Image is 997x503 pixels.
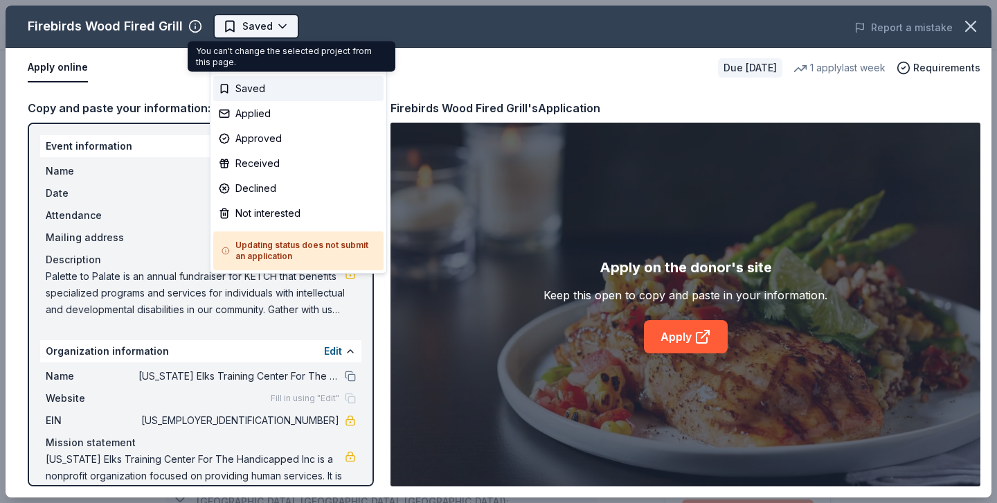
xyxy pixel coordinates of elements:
[244,17,345,33] span: Pallet to Palate 2025
[213,101,384,126] div: Applied
[213,45,384,70] div: Update status...
[213,201,384,226] div: Not interested
[222,240,375,262] h5: Updating status does not submit an application
[213,176,384,201] div: Declined
[213,76,384,101] div: Saved
[213,126,384,151] div: Approved
[213,151,384,176] div: Received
